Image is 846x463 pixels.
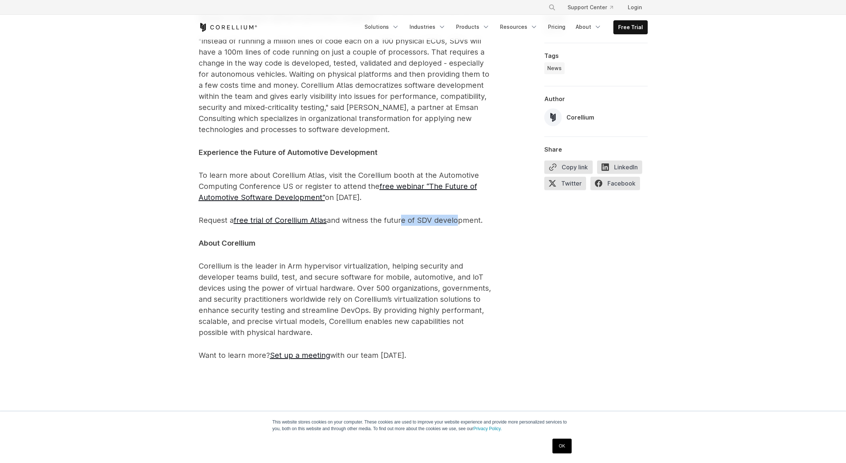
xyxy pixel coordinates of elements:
a: About [571,20,606,34]
div: Author [544,95,648,103]
p: Want to learn more? with our team [DATE]. [199,350,494,361]
span: Twitter [544,177,586,190]
span: Corellium is the leader in Arm hypervisor virtualization, helping security and developer teams bu... [199,262,491,337]
a: Corellium Home [199,23,257,32]
span: News [547,65,562,72]
span: Request a and witness the future of SDV development. [199,216,483,225]
button: Copy link [544,160,593,174]
a: Resources [496,20,542,34]
a: Twitter [544,177,590,193]
span: Facebook [590,177,640,190]
a: Privacy Policy. [473,426,502,431]
div: Navigation Menu [360,20,648,34]
a: LinkedIn [597,160,647,177]
a: free trial of Corellium Atlas [234,216,327,225]
div: Navigation Menu [540,1,648,14]
span: LinkedIn [597,160,642,174]
p: "Instead of running a million lines of code each on a 100 physical ECUs, SDVs will have a 100m li... [199,35,494,135]
div: Tags [544,52,648,59]
p: Experience the Future of Automotive Development [199,147,494,158]
p: About Corellium [199,238,494,249]
span: To learn more about Corellium Atlas, visit the Corellium booth at the Automotive Computing Confer... [199,171,479,202]
a: News [544,62,565,74]
div: Share [544,146,648,153]
p: This website stores cookies on your computer. These cookies are used to improve your website expe... [273,419,574,432]
a: Set up a meeting [270,351,330,360]
img: Corellium [544,108,562,126]
a: Industries [405,20,450,34]
a: Free Trial [614,21,647,34]
a: Support Center [562,1,619,14]
a: Pricing [544,20,570,34]
div: Corellium [566,113,594,122]
a: OK [552,439,571,453]
a: Login [622,1,648,14]
button: Search [545,1,559,14]
a: Solutions [360,20,404,34]
a: Products [452,20,494,34]
a: Facebook [590,177,644,193]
